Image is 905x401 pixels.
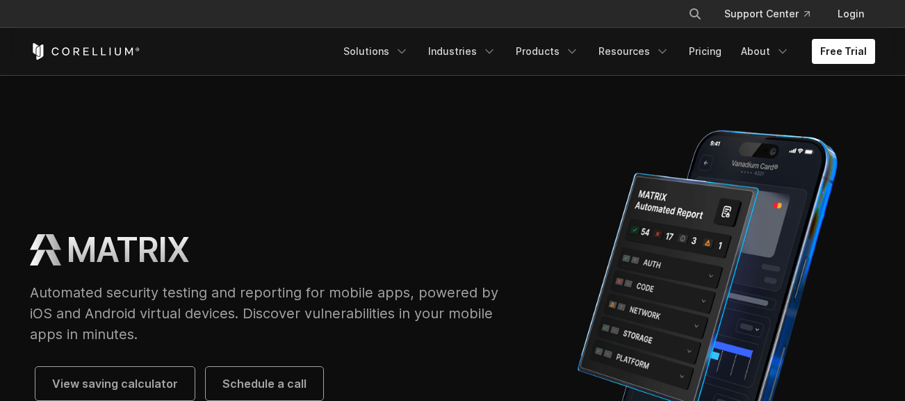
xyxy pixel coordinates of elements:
a: About [733,39,798,64]
a: Solutions [335,39,417,64]
span: View saving calculator [52,375,178,392]
a: Schedule a call [206,367,323,400]
a: Resources [590,39,678,64]
img: MATRIX Logo [30,234,61,265]
a: Support Center [713,1,821,26]
span: Schedule a call [222,375,307,392]
div: Navigation Menu [671,1,875,26]
div: Navigation Menu [335,39,875,64]
a: Corellium Home [30,43,140,60]
a: Industries [420,39,505,64]
a: Login [826,1,875,26]
a: Pricing [680,39,730,64]
a: Products [507,39,587,64]
a: Free Trial [812,39,875,64]
button: Search [683,1,708,26]
h1: MATRIX [67,229,189,271]
p: Automated security testing and reporting for mobile apps, powered by iOS and Android virtual devi... [30,282,512,345]
a: View saving calculator [35,367,195,400]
